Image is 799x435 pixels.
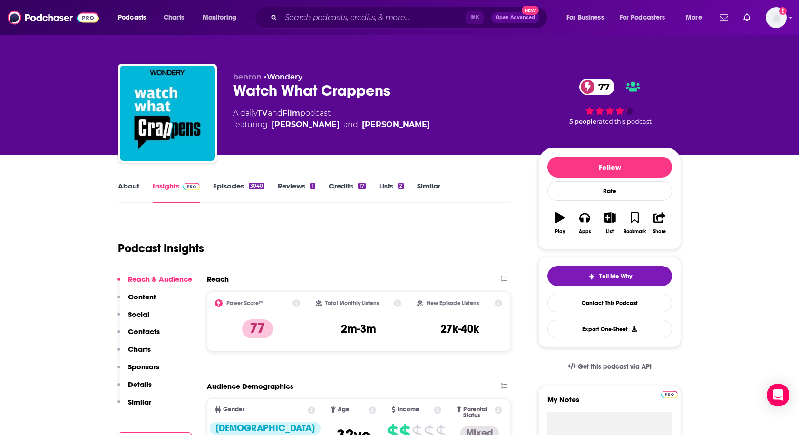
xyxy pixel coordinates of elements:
span: 77 [589,79,614,95]
a: 77 [579,79,614,95]
h3: 2m-3m [341,322,376,336]
span: benron [233,72,262,81]
img: User Profile [766,7,787,28]
p: Content [128,292,156,301]
label: My Notes [547,395,672,412]
a: Episodes3040 [213,181,264,203]
button: tell me why sparkleTell Me Why [547,266,672,286]
div: 2 [398,183,404,189]
a: Contact This Podcast [547,294,672,312]
p: Reach & Audience [128,275,192,284]
button: Reach & Audience [117,275,192,292]
span: More [686,11,702,24]
a: Ben Mandelker [272,119,340,130]
a: Ronnie Karam [362,119,430,130]
a: Film [283,109,300,118]
span: • [264,72,302,81]
div: Play [555,229,565,235]
span: Open Advanced [496,15,535,20]
button: Content [117,292,156,310]
button: List [597,206,622,240]
button: open menu [196,10,249,25]
div: Search podcasts, credits, & more... [264,7,556,29]
img: Podchaser - Follow, Share and Rate Podcasts [8,9,99,27]
span: rated this podcast [596,118,652,125]
button: Share [647,206,672,240]
span: featuring [233,119,430,130]
a: Pro website [661,389,678,398]
div: [DEMOGRAPHIC_DATA] [210,422,321,435]
p: 77 [242,319,273,338]
button: Details [117,380,152,397]
button: Charts [117,345,151,362]
a: About [118,181,139,203]
h2: Power Score™ [226,300,263,306]
a: Wondery [267,72,302,81]
h2: Total Monthly Listens [325,300,379,306]
div: List [606,229,614,235]
button: open menu [614,10,679,25]
p: Details [128,380,152,389]
span: ⌘ K [466,11,484,24]
button: open menu [679,10,714,25]
h3: 27k-40k [440,322,479,336]
span: Age [338,406,350,413]
button: Play [547,206,572,240]
button: Apps [572,206,597,240]
img: Podchaser Pro [183,183,200,190]
img: Podchaser Pro [661,391,678,398]
a: Credits17 [329,181,366,203]
button: open menu [560,10,616,25]
div: Open Intercom Messenger [767,384,789,406]
span: Charts [164,11,184,24]
a: TV [257,109,268,118]
a: Show notifications dropdown [716,10,732,26]
a: InsightsPodchaser Pro [153,181,200,203]
button: Export One-Sheet [547,320,672,338]
a: Show notifications dropdown [740,10,754,26]
span: Podcasts [118,11,146,24]
button: open menu [111,10,158,25]
span: For Business [566,11,604,24]
div: 77 5 peoplerated this podcast [538,72,681,131]
div: 3040 [249,183,264,189]
div: Apps [579,229,591,235]
button: Similar [117,397,151,415]
button: Follow [547,157,672,178]
span: For Podcasters [620,11,665,24]
p: Sponsors [128,362,159,371]
span: 5 people [569,118,596,125]
span: Get this podcast via API [578,363,652,371]
a: Charts [157,10,190,25]
span: Income [398,406,419,413]
div: Share [653,229,666,235]
a: Reviews1 [278,181,315,203]
h1: Podcast Insights [118,241,204,256]
div: Bookmark [624,229,646,235]
button: Bookmark [622,206,647,240]
span: and [343,119,358,130]
svg: Add a profile image [779,7,787,15]
span: Monitoring [203,11,236,24]
span: and [268,109,283,118]
span: Gender [223,406,244,413]
button: Show profile menu [766,7,787,28]
p: Contacts [128,327,160,336]
span: Tell Me Why [599,273,632,280]
p: Similar [128,397,151,406]
span: Parental Status [463,406,493,419]
div: 1 [310,183,315,189]
div: 17 [358,183,366,189]
a: Similar [417,181,440,203]
p: Social [128,310,149,319]
a: Lists2 [379,181,404,203]
button: Social [117,310,149,327]
span: New [522,6,539,15]
button: Contacts [117,327,160,345]
h2: New Episode Listens [427,300,479,306]
button: Sponsors [117,362,159,380]
img: Watch What Crappens [120,66,215,161]
h2: Audience Demographics [207,382,293,391]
